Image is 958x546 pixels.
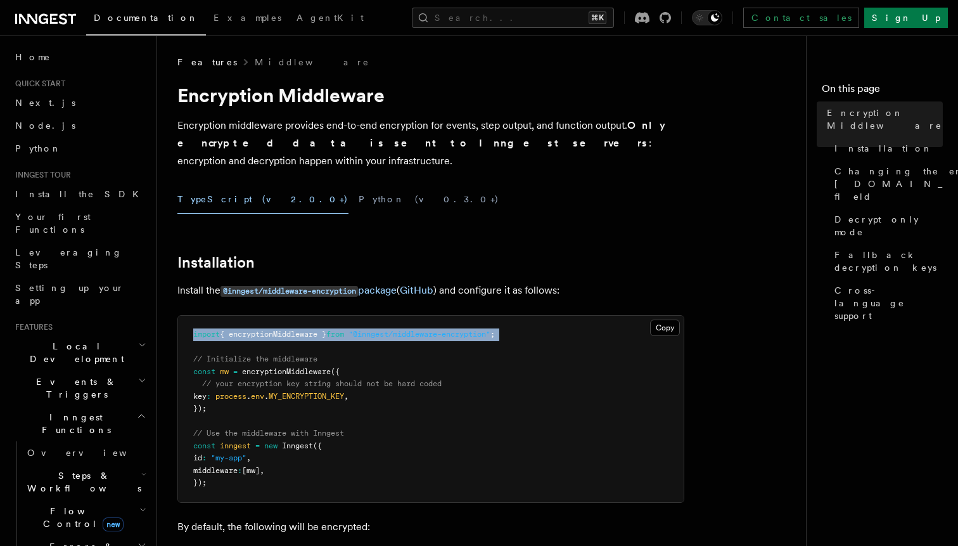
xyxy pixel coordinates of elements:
[822,101,943,137] a: Encryption Middleware
[177,84,684,107] h1: Encryption Middleware
[10,170,71,180] span: Inngest tour
[829,137,943,160] a: Installation
[10,183,149,205] a: Install the SDK
[348,330,490,339] span: "@inngest/middleware-encryption"
[86,4,206,36] a: Documentation
[10,340,138,365] span: Local Development
[10,406,149,441] button: Inngest Functions
[15,143,61,153] span: Python
[834,284,943,322] span: Cross-language support
[22,441,149,464] a: Overview
[22,464,149,500] button: Steps & Workflows
[359,185,499,214] button: Python (v0.3.0+)
[834,249,943,274] span: Fallback decryption keys
[743,8,859,28] a: Contact sales
[177,518,684,536] p: By default, the following will be encrypted:
[10,322,53,332] span: Features
[22,500,149,535] button: Flow Controlnew
[650,320,680,336] button: Copy
[207,392,211,401] span: :
[238,466,242,475] span: :
[242,466,260,475] span: [mw]
[864,8,948,28] a: Sign Up
[22,505,139,530] span: Flow Control
[22,469,141,495] span: Steps & Workflows
[193,367,215,376] span: const
[202,453,207,462] span: :
[255,56,370,68] a: Middleware
[264,441,278,450] span: new
[829,160,943,208] a: Changing the encrypted [DOMAIN_NAME] field
[193,466,238,475] span: middleware
[15,120,75,131] span: Node.js
[177,117,684,170] p: Encryption middleware provides end-to-end encryption for events, step output, and function output...
[193,330,220,339] span: import
[10,370,149,406] button: Events & Triggers
[193,392,207,401] span: key
[400,284,433,296] a: GitHub
[193,478,207,487] span: });
[15,247,122,270] span: Leveraging Steps
[264,392,269,401] span: .
[10,375,138,401] span: Events & Triggers
[10,411,137,436] span: Inngest Functions
[211,453,246,462] span: "my-app"
[313,441,322,450] span: ({
[692,10,722,25] button: Toggle dark mode
[177,56,237,68] span: Features
[15,189,146,199] span: Install the SDK
[246,392,251,401] span: .
[490,330,495,339] span: ;
[412,8,614,28] button: Search...⌘K
[193,354,317,363] span: // Initialize the middleware
[822,81,943,101] h4: On this page
[15,212,91,235] span: Your first Functions
[10,91,149,114] a: Next.js
[177,282,684,300] p: Install the ( ) and configure it as follows:
[834,142,933,155] span: Installation
[269,392,344,401] span: MY_ENCRYPTION_KEY
[10,46,149,68] a: Home
[10,114,149,137] a: Node.js
[10,335,149,370] button: Local Development
[829,279,943,327] a: Cross-language support
[220,330,326,339] span: { encryptionMiddleware }
[289,4,371,34] a: AgentKit
[242,367,331,376] span: encryptionMiddleware
[326,330,344,339] span: from
[246,453,251,462] span: ,
[282,441,313,450] span: Inngest
[220,286,358,297] code: @inngest/middleware-encryption
[829,208,943,244] a: Decrypt only mode
[214,13,281,23] span: Examples
[220,284,397,296] a: @inngest/middleware-encryptionpackage
[215,392,246,401] span: process
[193,429,344,438] span: // Use the middleware with Inngest
[10,79,65,89] span: Quick start
[177,185,348,214] button: TypeScript (v2.0.0+)
[220,441,251,450] span: inngest
[589,11,606,24] kbd: ⌘K
[297,13,364,23] span: AgentKit
[177,254,255,271] a: Installation
[202,379,442,388] span: // your encryption key string should not be hard coded
[834,213,943,238] span: Decrypt only mode
[15,51,51,63] span: Home
[331,367,340,376] span: ({
[251,392,264,401] span: env
[10,241,149,276] a: Leveraging Steps
[10,137,149,160] a: Python
[829,244,943,279] a: Fallback decryption keys
[193,453,202,462] span: id
[94,13,198,23] span: Documentation
[220,367,229,376] span: mw
[344,392,348,401] span: ,
[193,404,207,413] span: });
[10,276,149,312] a: Setting up your app
[27,448,158,458] span: Overview
[15,283,124,306] span: Setting up your app
[206,4,289,34] a: Examples
[193,441,215,450] span: const
[10,205,149,241] a: Your first Functions
[15,98,75,108] span: Next.js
